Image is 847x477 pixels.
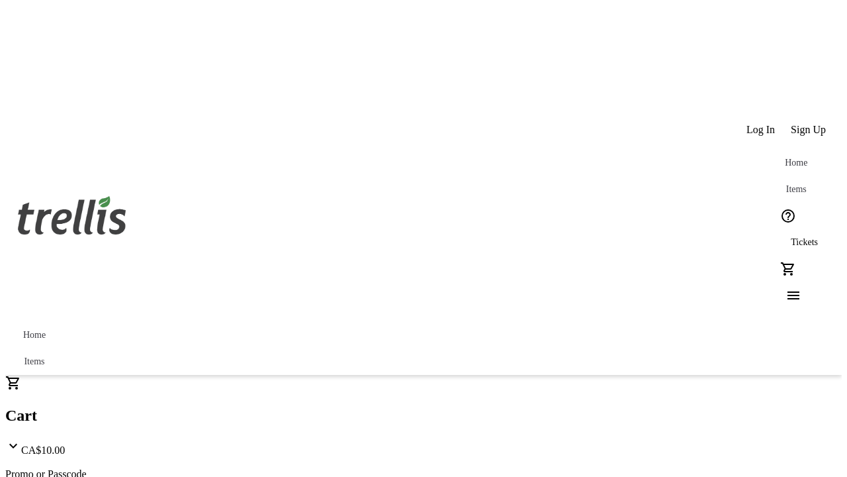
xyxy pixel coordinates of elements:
[13,322,56,348] a: Home
[24,356,44,367] span: Items
[23,330,46,341] span: Home
[775,256,801,282] button: Cart
[775,176,817,203] a: Items
[785,158,807,168] span: Home
[775,150,817,176] a: Home
[791,237,818,248] span: Tickets
[786,184,807,195] span: Items
[775,282,801,309] button: Menu
[783,117,834,143] button: Sign Up
[791,124,826,136] span: Sign Up
[5,375,842,456] div: CartCA$10.00
[775,229,834,256] a: Tickets
[775,203,801,229] button: Help
[13,348,56,375] a: Items
[13,182,131,248] img: Orient E2E Organization mf6tzBPRVD's Logo
[21,445,65,456] span: CA$10.00
[5,407,842,425] h2: Cart
[738,117,783,143] button: Log In
[746,124,775,136] span: Log In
